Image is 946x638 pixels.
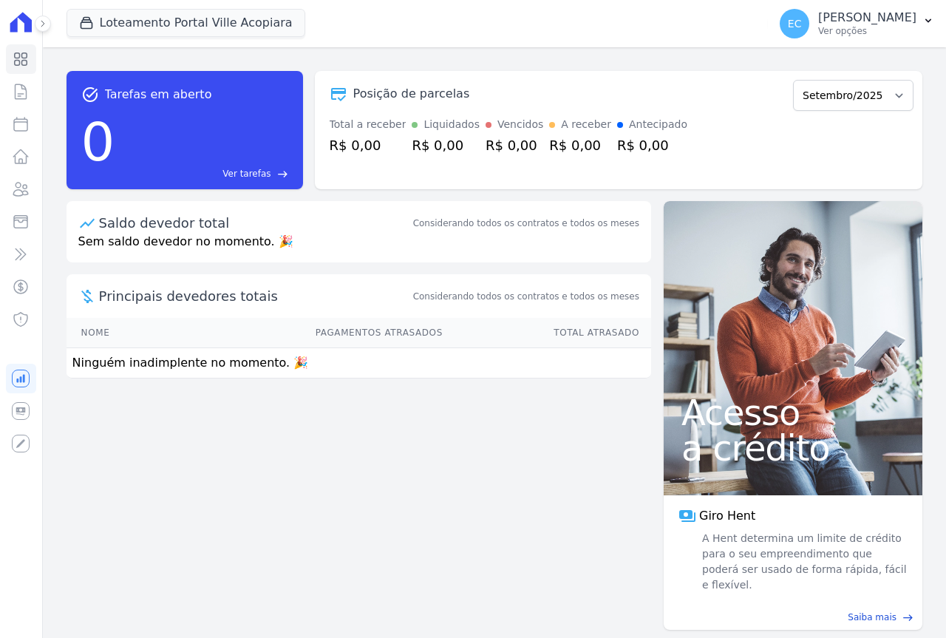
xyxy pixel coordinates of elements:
[412,135,480,155] div: R$ 0,00
[818,10,916,25] p: [PERSON_NAME]
[497,117,543,132] div: Vencidos
[277,169,288,180] span: east
[81,86,99,103] span: task_alt
[673,611,913,624] a: Saiba mais east
[549,135,611,155] div: R$ 0,00
[353,85,470,103] div: Posição de parcelas
[818,25,916,37] p: Ver opções
[681,430,905,466] span: a crédito
[561,117,611,132] div: A receber
[768,3,946,44] button: EC [PERSON_NAME] Ver opções
[413,290,639,303] span: Considerando todos os contratos e todos os meses
[99,286,410,306] span: Principais devedores totais
[699,531,908,593] span: A Hent determina um limite de crédito para o seu empreendimento que poderá ser usado de forma ráp...
[222,167,270,180] span: Ver tarefas
[67,233,651,262] p: Sem saldo devedor no momento. 🎉
[629,117,687,132] div: Antecipado
[67,318,171,348] th: Nome
[443,318,651,348] th: Total Atrasado
[330,135,406,155] div: R$ 0,00
[681,395,905,430] span: Acesso
[617,135,687,155] div: R$ 0,00
[902,612,913,623] span: east
[699,507,755,525] span: Giro Hent
[848,611,896,624] span: Saiba mais
[486,135,543,155] div: R$ 0,00
[67,348,651,379] td: Ninguém inadimplente no momento. 🎉
[67,9,305,37] button: Loteamento Portal Ville Acopiara
[99,213,410,233] div: Saldo devedor total
[423,117,480,132] div: Liquidados
[105,86,212,103] span: Tarefas em aberto
[413,217,639,230] div: Considerando todos os contratos e todos os meses
[330,117,406,132] div: Total a receber
[171,318,443,348] th: Pagamentos Atrasados
[81,103,115,180] div: 0
[788,18,802,29] span: EC
[120,167,287,180] a: Ver tarefas east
